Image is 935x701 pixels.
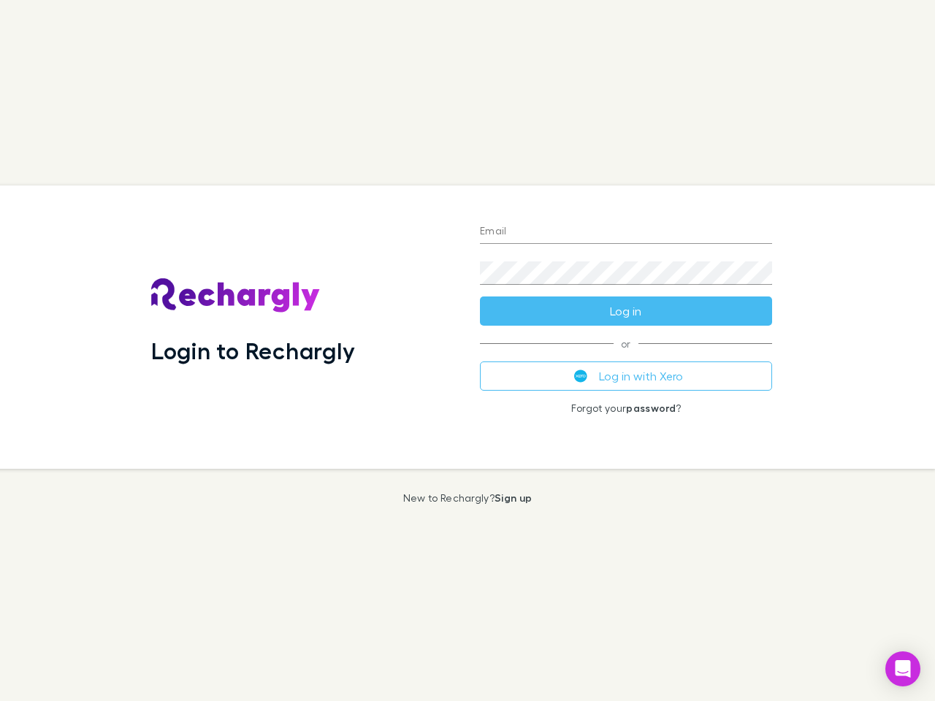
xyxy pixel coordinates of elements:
a: Sign up [495,491,532,504]
span: or [480,343,772,344]
p: Forgot your ? [480,402,772,414]
img: Rechargly's Logo [151,278,321,313]
button: Log in with Xero [480,361,772,391]
div: Open Intercom Messenger [885,651,920,686]
h1: Login to Rechargly [151,337,355,364]
a: password [626,402,676,414]
button: Log in [480,296,772,326]
p: New to Rechargly? [403,492,533,504]
img: Xero's logo [574,369,587,383]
